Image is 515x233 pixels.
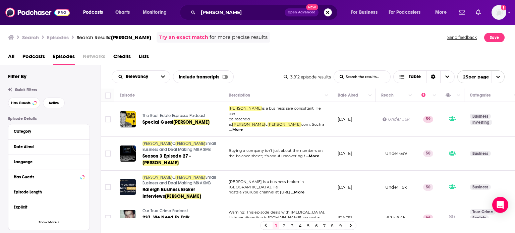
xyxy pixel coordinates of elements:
[492,5,506,20] span: Logged in as Bcprpro33
[5,6,70,19] a: Podchaser - Follow, Share and Rate Podcasts
[431,92,439,100] button: Column Actions
[142,208,222,214] a: Our True Crime Podcast
[291,190,304,195] span: ...More
[470,209,496,215] a: True Crime
[470,184,491,190] a: Business
[501,5,506,10] svg: Add a profile image
[431,7,455,18] button: open menu
[15,88,37,92] span: Quick Filters
[53,51,75,65] span: Episodes
[172,175,175,180] span: C
[301,122,324,127] span: com. Such a
[458,72,489,82] span: 25 per page
[470,151,491,156] a: Business
[229,117,250,127] span: be reached at
[423,215,433,221] p: 66
[14,158,84,166] button: Language
[387,215,405,220] span: 6.3k-9.4k
[39,221,57,224] span: Show More
[112,70,170,83] h2: Choose List sort
[175,175,205,180] span: [PERSON_NAME]
[210,34,268,41] span: for more precise results
[470,120,492,125] a: Investing
[323,92,331,100] button: Column Actions
[306,4,318,10] span: New
[338,215,352,221] p: [DATE]
[229,179,304,189] span: [PERSON_NAME] is a business broker in [GEOGRAPHIC_DATA]. He
[389,8,421,17] span: For Podcasters
[8,51,14,65] a: All
[435,8,447,17] span: More
[288,11,316,14] span: Open Advanced
[11,101,31,105] span: Has Guests
[14,205,80,210] div: Explicit
[406,92,414,100] button: Column Actions
[423,116,433,123] p: 59
[186,5,344,20] div: Search podcasts, credits, & more...
[321,222,328,230] a: 7
[306,154,319,159] span: ...More
[305,222,311,230] a: 5
[143,8,167,17] span: Monitoring
[492,5,506,20] button: Show profile menu
[22,51,45,65] span: Podcasts
[14,127,84,135] button: Category
[284,74,331,79] div: 3,912 episode results
[142,215,189,227] span: 237. We Need To Talk About
[366,92,374,100] button: Column Actions
[229,106,321,116] span: is a business sale consultant. He can
[229,106,262,111] span: [PERSON_NAME]
[115,8,130,17] span: Charts
[14,173,84,181] button: Has Guests
[156,71,170,83] button: open menu
[142,141,222,153] a: [PERSON_NAME]C[PERSON_NAME]Small Business and Deal Making M&A SMB
[351,8,378,17] span: For Business
[446,91,455,99] div: Has Guests
[142,141,216,152] span: Small Business and Deal Making M&A SMB
[142,175,172,180] span: [PERSON_NAME]
[113,51,131,65] a: Credits
[142,187,195,199] span: Raleigh Business Broker Interviews
[273,222,279,230] a: 1
[105,151,111,157] span: Toggle select row
[142,209,188,213] span: Our True Crime Podcast
[47,34,69,41] h3: Episodes
[329,222,336,230] a: 8
[139,51,149,65] span: Lists
[229,190,290,194] span: hosts a YouTube channel at [URL]
[142,141,172,146] span: [PERSON_NAME]
[83,8,103,17] span: Podcasts
[120,91,135,99] div: Episode
[229,210,325,215] span: Warning: This episode deals with [MEDICAL_DATA].
[289,222,295,230] a: 3
[457,70,505,83] button: open menu
[229,127,243,132] span: ...More
[229,91,250,99] div: Description
[173,119,210,125] span: [PERSON_NAME]
[14,142,84,151] button: Date Aired
[112,74,156,79] button: open menu
[232,122,265,127] span: [PERSON_NAME]
[142,186,222,200] a: Raleigh Business Broker Interviews[PERSON_NAME]
[142,160,179,166] span: [PERSON_NAME]
[111,7,134,18] a: Charts
[77,34,151,41] a: Search Results:[PERSON_NAME]
[470,215,489,221] a: Society
[383,116,409,122] div: Under 1.6k
[393,70,455,83] button: Choose View
[105,215,111,221] span: Toggle select row
[385,185,407,190] span: Under 1.9k
[142,119,222,126] a: Special Guest[PERSON_NAME]
[285,8,319,16] button: Open AdvancedNew
[268,122,301,127] span: [PERSON_NAME].
[142,214,222,228] a: 237. We Need To Talk About
[338,116,352,122] p: [DATE]
[421,91,431,99] div: Power Score
[43,98,65,108] button: Active
[198,7,285,18] input: Search podcasts, credits, & more...
[77,34,151,41] div: Search Results:
[14,144,80,149] div: Date Aired
[142,153,191,159] span: Season 3 Episode 27 -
